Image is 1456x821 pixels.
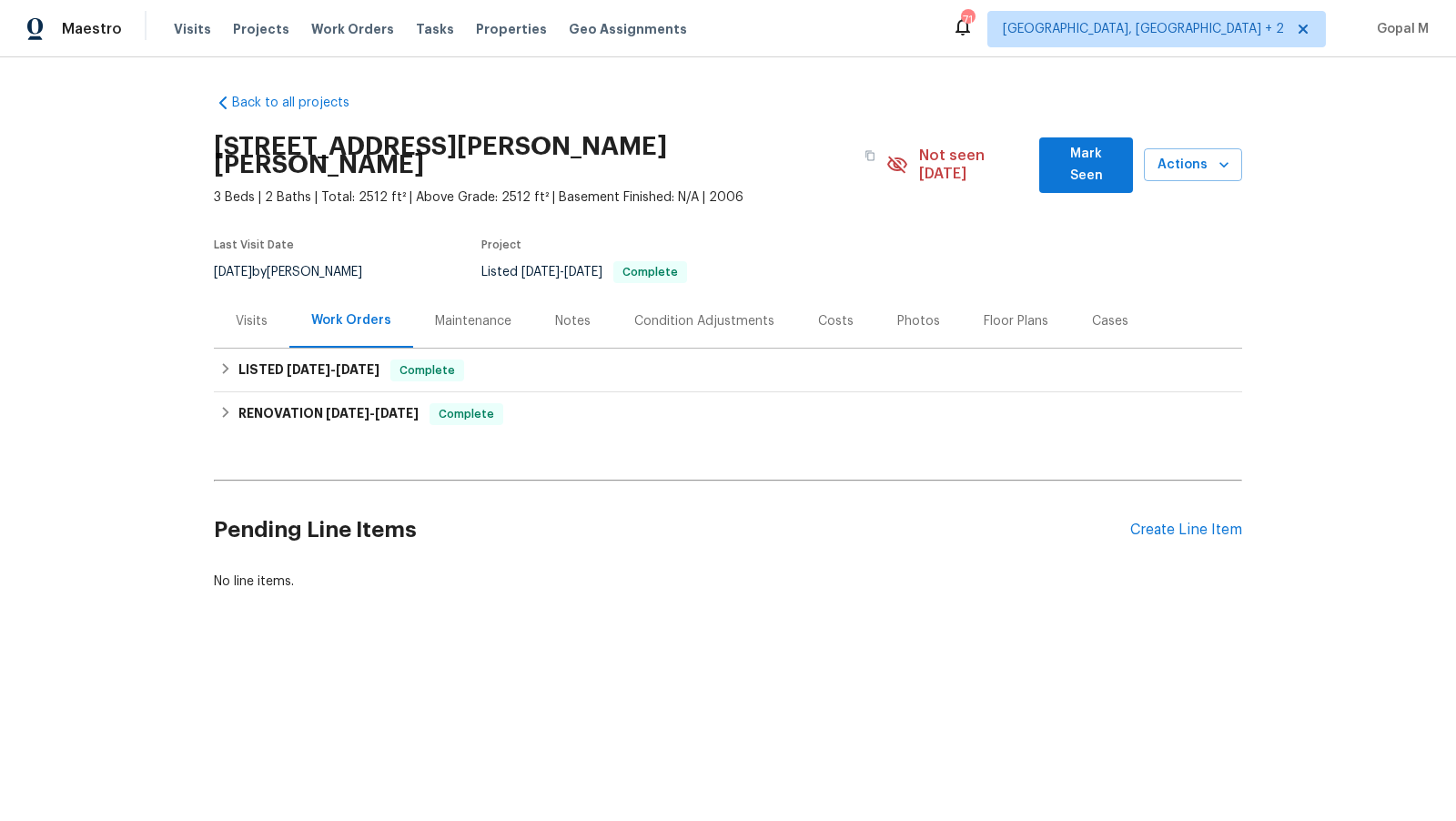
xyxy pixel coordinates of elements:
span: 3 Beds | 2 Baths | Total: 2512 ft² | Above Grade: 2512 ft² | Basement Finished: N/A | 2006 [214,188,886,207]
button: Actions [1144,148,1242,182]
span: Complete [392,361,462,380]
div: Create Line Item [1130,522,1242,539]
div: Notes [555,312,591,330]
span: [DATE] [287,363,330,376]
h2: [STREET_ADDRESS][PERSON_NAME][PERSON_NAME] [214,137,854,174]
span: [DATE] [214,266,252,279]
button: Copy Address [854,139,886,172]
span: - [326,407,419,420]
span: Project [481,239,521,250]
div: LISTED [DATE]-[DATE]Complete [214,349,1242,392]
span: Visits [174,20,211,38]
button: Mark Seen [1039,137,1133,193]
div: Photos [897,312,940,330]
span: [DATE] [564,266,602,279]
span: [DATE] [326,407,369,420]
span: [GEOGRAPHIC_DATA], [GEOGRAPHIC_DATA] + 2 [1003,20,1284,38]
h2: Pending Line Items [214,488,1130,573]
div: Cases [1092,312,1128,330]
div: Floor Plans [984,312,1048,330]
div: Condition Adjustments [634,312,774,330]
span: [DATE] [336,363,379,376]
div: Work Orders [311,311,391,329]
span: Projects [233,20,289,38]
span: Last Visit Date [214,239,294,250]
span: Maestro [62,20,122,38]
span: Mark Seen [1054,143,1118,188]
span: Complete [431,405,501,423]
div: Costs [818,312,854,330]
span: [DATE] [375,407,419,420]
div: Maintenance [435,312,511,330]
span: Tasks [416,23,454,35]
span: Geo Assignments [569,20,687,38]
span: Listed [481,266,687,279]
span: Gopal M [1370,20,1429,38]
div: RENOVATION [DATE]-[DATE]Complete [214,392,1242,436]
span: Properties [476,20,547,38]
div: by [PERSON_NAME] [214,261,384,283]
span: Actions [1158,154,1228,177]
span: - [521,266,602,279]
div: 71 [961,11,974,29]
span: [DATE] [521,266,560,279]
div: Visits [236,312,268,330]
span: - [287,363,379,376]
span: Not seen [DATE] [919,147,1029,183]
h6: RENOVATION [238,403,419,425]
span: Complete [615,267,685,278]
span: Work Orders [311,20,394,38]
div: No line items. [214,573,1242,591]
h6: LISTED [238,360,379,381]
a: Back to all projects [214,94,389,112]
